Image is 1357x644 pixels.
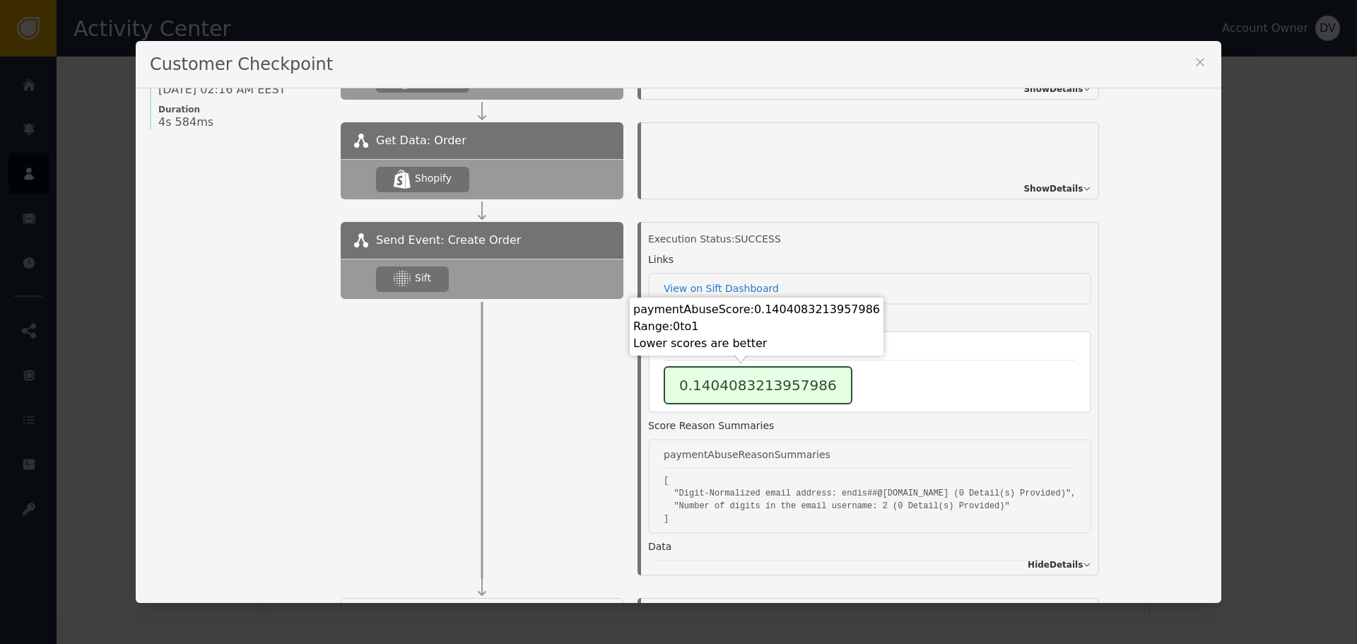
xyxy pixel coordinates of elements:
[1028,558,1083,571] span: Hide Details
[664,281,1076,296] a: View on Sift Dashboard
[158,104,327,115] span: Duration
[415,171,452,186] div: Shopify
[648,252,674,267] div: Links
[136,41,1221,88] div: Customer Checkpoint
[664,366,852,404] div: 0.1404083213957986
[648,232,1091,247] div: Execution Status: SUCCESS
[664,447,830,462] div: paymentAbuseReasonSummaries
[376,232,521,249] span: Send Event: Create Order
[633,335,880,352] div: Lower scores are better
[158,83,286,97] span: [DATE] 02:16 AM EEST
[664,474,1076,525] pre: [ "Digit-Normalized email address: endis##@[DOMAIN_NAME] (0 Detail(s) Provided)", "Number of digi...
[648,418,774,433] div: Score Reason Summaries
[376,132,466,149] span: Get Data: Order
[1023,182,1083,195] span: Show Details
[633,318,880,335] div: Range: 0 to 1
[633,301,880,318] div: paymentAbuseScore : 0.1404083213957986
[1023,83,1083,95] span: Show Details
[158,115,213,129] span: 4s 584ms
[415,271,431,286] div: Sift
[648,539,671,554] div: Data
